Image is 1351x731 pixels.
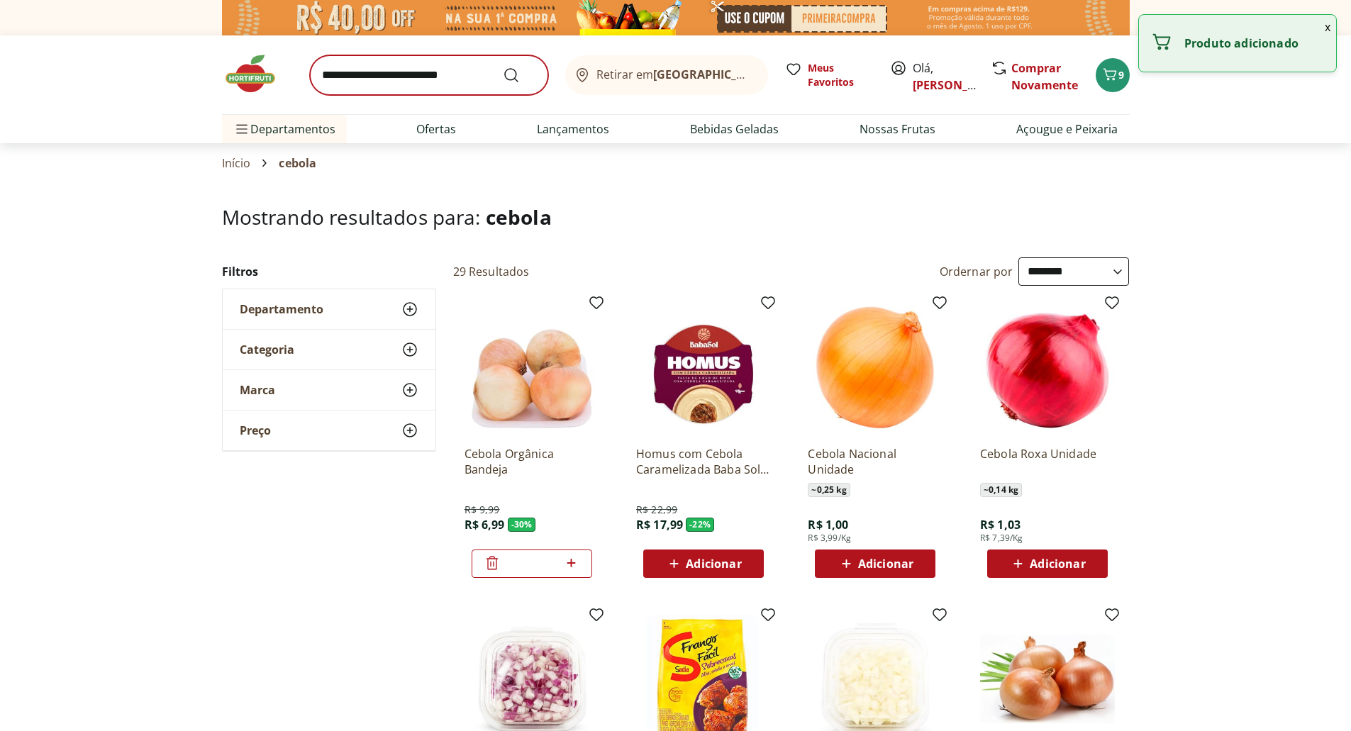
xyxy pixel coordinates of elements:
a: Início [222,157,251,169]
span: Preço [240,423,271,437]
button: Departamento [223,289,435,329]
span: R$ 6,99 [465,517,505,532]
span: Adicionar [686,558,741,569]
a: Bebidas Geladas [690,121,779,138]
img: Cebola Roxa Unidade [980,300,1115,435]
a: [PERSON_NAME] [913,77,1005,93]
span: 9 [1118,68,1124,82]
button: Categoria [223,330,435,369]
span: Meus Favoritos [808,61,873,89]
button: Menu [233,112,250,146]
b: [GEOGRAPHIC_DATA]/[GEOGRAPHIC_DATA] [653,67,892,82]
button: Adicionar [643,549,764,578]
span: R$ 1,03 [980,517,1021,532]
span: Olá, [913,60,976,94]
a: Homus com Cebola Caramelizada Baba Sol 200g [636,446,771,477]
span: - 30 % [508,518,536,532]
button: Marca [223,370,435,410]
span: Categoria [240,342,294,357]
a: Lançamentos [537,121,609,138]
a: Nossas Frutas [860,121,935,138]
button: Fechar notificação [1319,15,1336,39]
h2: 29 Resultados [453,264,530,279]
button: Retirar em[GEOGRAPHIC_DATA]/[GEOGRAPHIC_DATA] [565,55,768,95]
span: Retirar em [596,68,753,81]
span: - 22 % [686,518,714,532]
a: Açougue e Peixaria [1016,121,1118,138]
span: ~ 0,25 kg [808,483,850,497]
span: R$ 1,00 [808,517,848,532]
img: Homus com Cebola Caramelizada Baba Sol 200g [636,300,771,435]
button: Submit Search [503,67,537,84]
img: Cebola Nacional Unidade [808,300,943,435]
span: R$ 17,99 [636,517,683,532]
button: Preço [223,411,435,450]
button: Adicionar [987,549,1108,578]
button: Carrinho [1096,58,1130,92]
span: Adicionar [858,558,913,569]
a: Cebola Nacional Unidade [808,446,943,477]
span: Marca [240,383,275,397]
span: Departamentos [233,112,335,146]
span: ~ 0,14 kg [980,483,1022,497]
input: search [310,55,548,95]
a: Ofertas [416,121,456,138]
img: Cebola Orgânica Bandeja [465,300,599,435]
a: Cebola Roxa Unidade [980,446,1115,477]
span: R$ 22,99 [636,503,677,517]
a: Comprar Novamente [1011,60,1078,93]
span: R$ 7,39/Kg [980,532,1023,544]
span: cebola [279,157,316,169]
a: Cebola Orgânica Bandeja [465,446,599,477]
span: Adicionar [1030,558,1085,569]
p: Produto adicionado [1184,36,1325,50]
a: Meus Favoritos [785,61,873,89]
img: Hortifruti [222,52,293,95]
button: Adicionar [815,549,935,578]
h2: Filtros [222,257,436,286]
span: R$ 3,99/Kg [808,532,851,544]
span: cebola [486,203,552,230]
h1: Mostrando resultados para: [222,206,1130,228]
span: Departamento [240,302,323,316]
span: R$ 9,99 [465,503,500,517]
label: Ordernar por [940,264,1013,279]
